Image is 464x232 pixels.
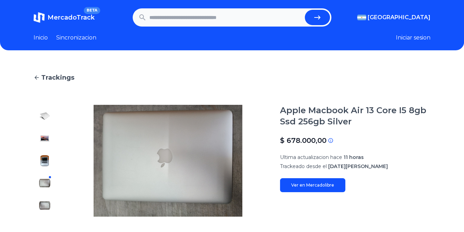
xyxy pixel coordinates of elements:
[344,154,364,160] span: 11 horas
[280,105,430,127] h1: Apple Macbook Air 13 Core I5 8gb Ssd 256gb Silver
[39,155,50,166] img: Apple Macbook Air 13 Core I5 8gb Ssd 256gb Silver
[39,177,50,189] img: Apple Macbook Air 13 Core I5 8gb Ssd 256gb Silver
[41,73,74,82] span: Trackings
[280,154,342,160] span: Ultima actualizacion hace
[34,73,430,82] a: Trackings
[34,12,45,23] img: MercadoTrack
[70,105,266,217] img: Apple Macbook Air 13 Core I5 8gb Ssd 256gb Silver
[396,34,430,42] button: Iniciar sesion
[368,13,430,22] span: [GEOGRAPHIC_DATA]
[280,163,327,169] span: Trackeado desde el
[39,200,50,211] img: Apple Macbook Air 13 Core I5 8gb Ssd 256gb Silver
[47,14,95,21] span: MercadoTrack
[357,13,430,22] button: [GEOGRAPHIC_DATA]
[280,178,345,192] a: Ver en Mercadolibre
[56,34,96,42] a: Sincronizacion
[84,7,100,14] span: BETA
[39,133,50,144] img: Apple Macbook Air 13 Core I5 8gb Ssd 256gb Silver
[280,136,326,145] p: $ 678.000,00
[34,34,48,42] a: Inicio
[357,15,366,20] img: Argentina
[34,12,95,23] a: MercadoTrackBETA
[328,163,388,169] span: [DATE][PERSON_NAME]
[39,110,50,122] img: Apple Macbook Air 13 Core I5 8gb Ssd 256gb Silver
